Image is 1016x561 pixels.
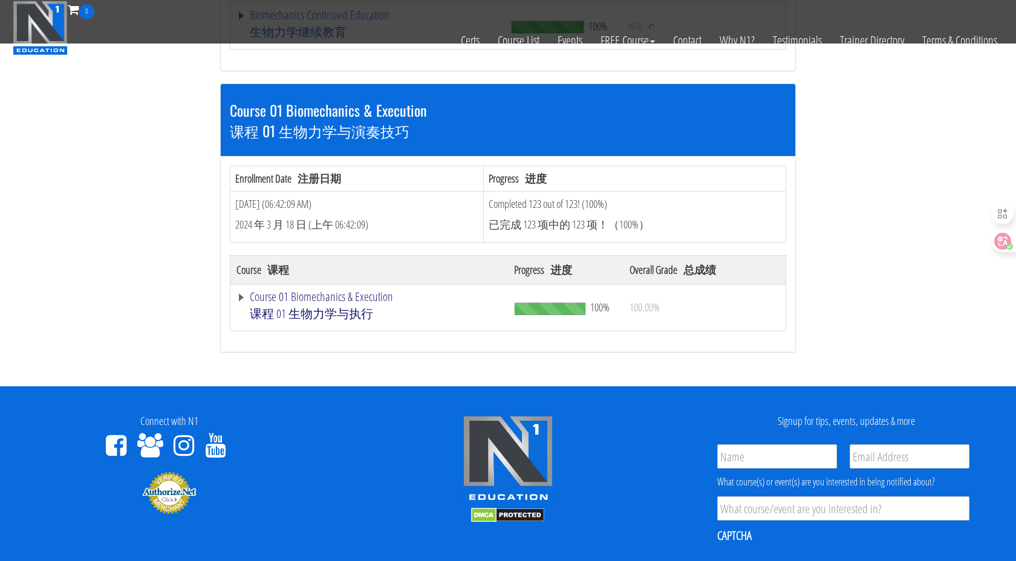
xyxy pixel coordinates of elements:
a: Events [549,19,591,62]
img: n1-education [13,1,68,55]
a: Course List [489,19,549,62]
a: Certs [452,19,489,62]
a: Contact [664,19,711,62]
input: Email Address [850,444,969,469]
td: Completed 123 out of 123! (100%) [483,192,786,242]
font: 进度 [550,262,572,277]
input: Name [717,444,837,469]
h3: Course 01 Biomechanics & Execution [230,102,786,144]
a: Course 01 Biomechanics & Execution课程 01 生物力学与执行 [236,291,502,325]
img: n1-edu-logo [463,415,553,505]
a: 0 [68,1,94,18]
a: Terms & Conditions [913,19,1006,62]
a: Why N1? [711,19,764,62]
font: 课程 [267,262,289,277]
span: 100% [590,300,610,314]
td: 100.00% [624,284,786,331]
font: 课程 01 生物力学与演奏技巧 [230,120,409,141]
h4: Signup for tips, events, updates & more [686,415,1007,427]
font: 注册日期 [298,171,341,186]
th: Enrollment Date [230,166,484,192]
div: What course(s) or event(s) are you interested in being notified about? [717,475,969,489]
a: FREE Course [591,19,664,62]
img: DMCA.com Protection Status [471,508,544,522]
th: Course [230,255,509,284]
img: Authorize.Net Merchant - Click to Verify [142,471,197,514]
input: What course/event are you interested in? [717,496,969,520]
th: Overall Grade [624,255,786,284]
font: 2024 年 3 月 18 日 (上午 06:42:09) [235,217,368,232]
a: Testimonials [764,19,831,62]
label: CAPTCHA [717,528,752,543]
a: Trainer Directory [831,19,913,62]
font: 课程 01 生物力学与执行 [250,305,373,322]
font: 进度 [525,171,547,186]
span: 0 [79,4,94,19]
h4: Connect with N1 [9,415,330,427]
font: 总成绩 [683,262,716,277]
th: Progress [508,255,624,284]
td: [DATE] (06:42:09 AM) [230,192,484,242]
font: 已完成 123 项中的 123 项！（100%） [489,217,650,232]
th: Progress [483,166,786,192]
